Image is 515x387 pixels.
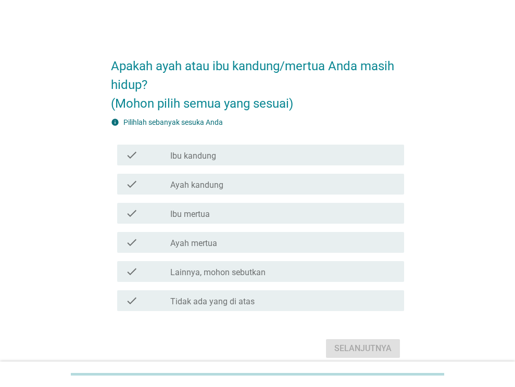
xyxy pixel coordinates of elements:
[125,265,138,278] i: check
[125,236,138,249] i: check
[111,118,119,126] i: info
[111,46,404,113] h2: Apakah ayah atau ibu kandung/mertua Anda masih hidup? (Mohon pilih semua yang sesuai)
[125,149,138,161] i: check
[125,178,138,190] i: check
[170,296,255,307] label: Tidak ada yang di atas
[170,209,210,220] label: Ibu mertua
[125,207,138,220] i: check
[123,118,223,126] label: Pilihlah sebanyak sesuka Anda
[170,238,217,249] label: Ayah mertua
[125,294,138,307] i: check
[170,267,266,278] label: Lainnya, mohon sebutkan
[170,151,216,161] label: Ibu kandung
[170,180,223,190] label: Ayah kandung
